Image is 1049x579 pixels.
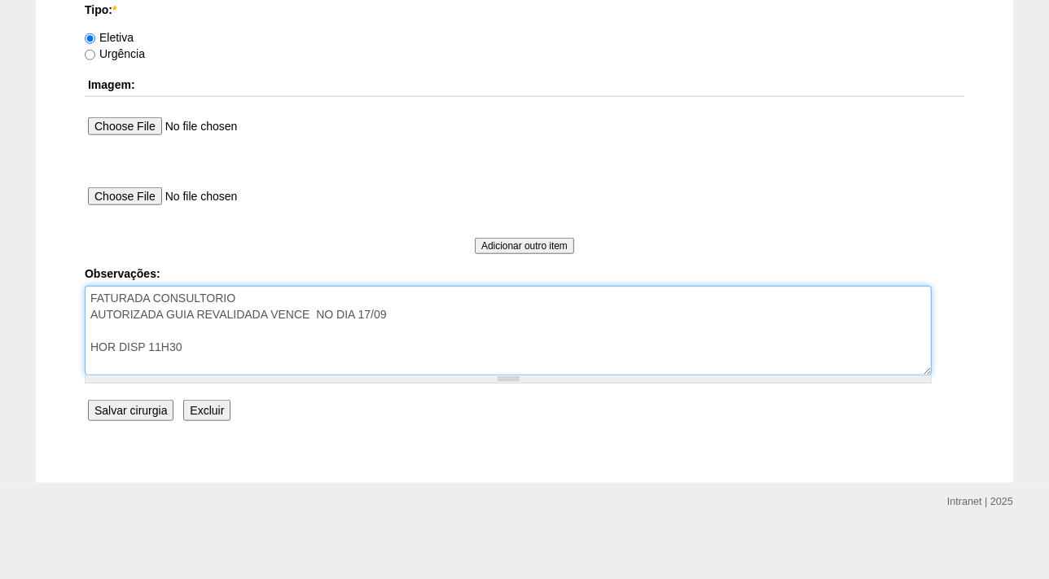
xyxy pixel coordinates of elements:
[112,3,116,16] span: Este campo é obrigatório.
[183,400,230,421] input: Excluir
[85,33,95,44] input: Eletiva
[85,50,95,60] input: Urgência
[88,400,173,421] input: Salvar cirurgia
[85,2,964,18] label: Tipo:
[85,286,932,375] textarea: FATURADA CONSULTORIO AUTORIZADA VENCE 17/09 HOR DISP 11H30
[947,493,1013,510] div: Intranet | 2025
[85,31,134,44] label: Eletiva
[85,47,145,60] label: Urgência
[85,265,964,282] label: Observações:
[85,73,964,97] th: Imagem:
[475,238,574,254] input: Adicionar outro item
